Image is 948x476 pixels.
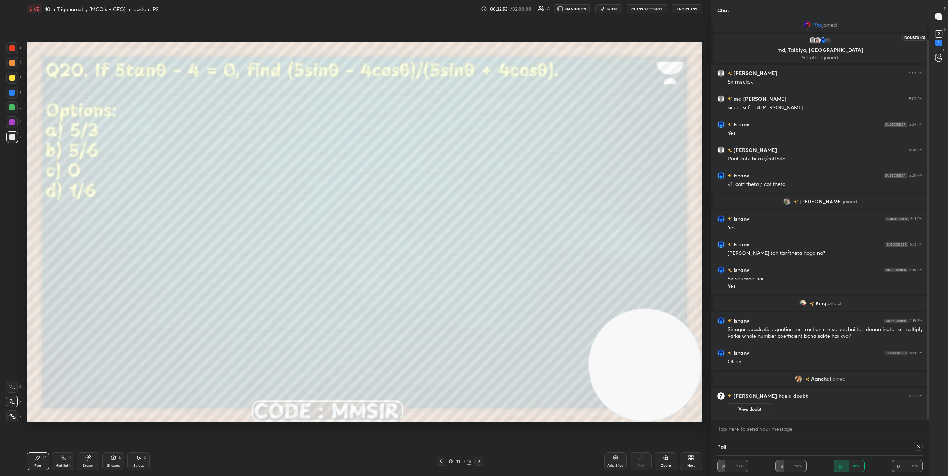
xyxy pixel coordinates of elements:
div: Yes [728,130,923,137]
img: no-rating-badge.077c3623.svg [728,351,732,355]
img: 95dbb4756f004c48a8b6acf91841d0f9.jpg [717,317,725,324]
img: 4P8fHbbgJtejmAAAAAElFTkSuQmCC [884,173,907,178]
span: joined [827,300,841,306]
div: Yes [728,224,923,232]
span: King [815,300,827,306]
span: [PERSON_NAME] [800,199,843,204]
h4: 10th Trigonometry {MCQ's + CFQ} Important P2 [45,6,158,13]
div: Sir misclick [728,79,923,86]
img: default.png [717,70,725,77]
div: Add Slide [607,464,624,467]
img: 95dbb4756f004c48a8b6acf91841d0f9.jpg [717,241,725,248]
img: no-rating-badge.077c3623.svg [728,393,732,399]
h6: [PERSON_NAME] [732,69,777,77]
div: √1+cot² theta / cot theta [728,181,923,188]
p: & 1 other joined [718,54,922,60]
div: 7 [6,131,21,143]
button: mute [595,4,622,13]
h6: Ishanvi [732,317,751,324]
div: 5:05 PM [909,173,923,178]
img: no-rating-badge.077c3623.svg [810,302,814,306]
div: H [68,456,71,459]
img: 4P8fHbbgJtejmAAAAAElFTkSuQmCC [884,122,907,127]
img: no-rating-badge.077c3623.svg [728,71,732,76]
div: Sir squared hai [728,275,923,283]
h6: Ishanvi [732,120,751,128]
img: no-rating-badge.077c3623.svg [794,200,798,204]
div: / [463,459,465,463]
div: 5:15 PM [909,268,923,272]
span: You [814,22,822,28]
div: S [144,456,146,459]
span: joined [843,199,857,204]
div: 6 [547,7,550,11]
img: fff096b7080543bb8ebffa3554dd5372.jpg [799,300,807,307]
div: More [687,464,696,467]
h6: Ishanvi [732,349,751,357]
img: 95dbb4756f004c48a8b6acf91841d0f9.jpg [717,121,725,128]
img: 4P8fHbbgJtejmAAAAAElFTkSuQmCC [885,217,909,221]
img: default.png [717,146,725,154]
button: HANDOUTS [554,4,590,13]
div: Doubts (D) [902,34,927,41]
div: 5:11 PM [910,217,923,221]
img: no-rating-badge.077c3623.svg [728,243,732,247]
div: LIVE [27,4,42,13]
div: 4 [6,87,21,99]
div: Z [6,410,22,422]
p: D [943,27,946,32]
img: 4P8fHbbgJtejmAAAAAElFTkSuQmCC [884,319,908,323]
div: Eraser [83,464,94,467]
div: 16 [467,458,471,465]
span: joined [822,22,837,28]
h4: Poll [717,443,727,450]
img: no-rating-badge.077c3623.svg [728,97,732,101]
button: View doubt [728,403,772,415]
span: joined [831,376,846,382]
img: no-rating-badge.077c3623.svg [728,174,732,178]
button: End Class [672,4,702,13]
h6: [PERSON_NAME] [732,146,777,154]
div: 5:19 PM [909,319,923,323]
img: 95e1d965758e45a4a5c62f997eb511a9.jpg [795,375,802,383]
div: Pen [34,464,41,467]
h6: Ishanvi [732,215,751,223]
div: 3 [6,72,21,84]
span: has a doubt [777,393,808,399]
div: Select [133,464,144,467]
div: 5:21 PM [910,351,923,355]
span: mute [607,6,618,11]
div: 1 [935,40,942,46]
div: 5 [6,101,21,113]
div: sir aaj sirf poll [PERSON_NAME] [728,104,923,111]
img: 95dbb4756f004c48a8b6acf91841d0f9.jpg [819,37,827,44]
div: grid [711,20,929,420]
button: CLASS SETTINGS [627,4,667,13]
h6: Ishanvi [732,172,751,179]
img: 7b645a1f97c84485a01208ea2f831b27.jpg [814,37,821,44]
img: 4P8fHbbgJtejmAAAAAElFTkSuQmCC [884,268,908,272]
div: 1 [6,42,21,54]
img: 688b4486b4ee450a8cb9bbcd57de3176.jpg [803,21,811,29]
h6: [PERSON_NAME] [732,393,777,399]
div: 5:05 PM [909,148,923,152]
span: Aanchal [811,376,831,382]
h6: Ishanvi [732,266,751,274]
div: [PERSON_NAME] toh tan²theta hoga na? [728,250,923,257]
img: default.png [717,95,725,103]
img: 4P8fHbbgJtejmAAAAAElFTkSuQmCC [885,351,908,355]
div: Yes [728,283,923,290]
div: 5:03 PM [909,97,923,101]
h6: md [PERSON_NAME] [732,95,787,103]
img: 3 [783,198,791,205]
p: T [944,6,946,11]
img: no-rating-badge.077c3623.svg [728,217,732,221]
div: Ok sir [728,358,923,366]
div: 5:12 PM [910,242,923,247]
div: 5:04 PM [909,122,923,127]
img: 95dbb4756f004c48a8b6acf91841d0f9.jpg [717,215,725,223]
p: Chat [711,0,735,20]
p: G [943,47,946,53]
h6: Ishanvi [732,240,751,248]
div: 1 [824,37,832,44]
